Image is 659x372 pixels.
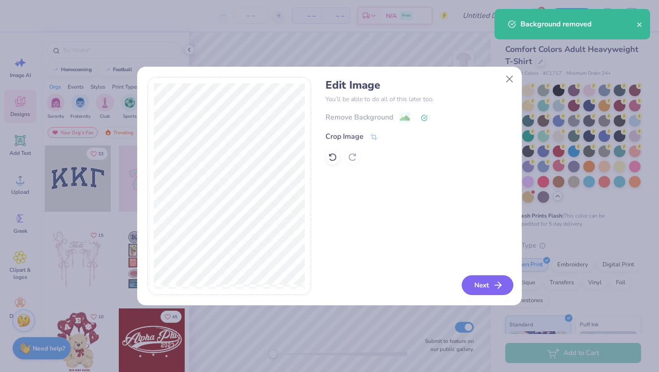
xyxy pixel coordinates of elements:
[462,275,513,295] button: Next
[520,19,637,30] div: Background removed
[325,79,512,92] h4: Edit Image
[325,94,512,104] p: You’ll be able to do all of this later too.
[501,71,518,88] button: Close
[637,19,643,30] button: close
[325,131,364,142] div: Crop Image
